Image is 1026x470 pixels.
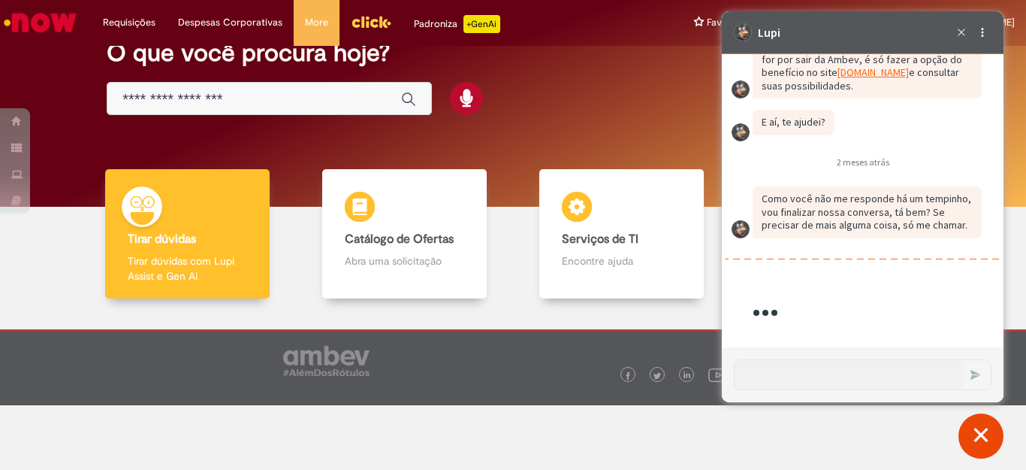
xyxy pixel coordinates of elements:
img: logo_footer_facebook.png [624,372,632,380]
img: click_logo_yellow_360x200.png [351,11,391,33]
b: Tirar dúvidas [128,232,196,247]
b: Catálogo de Ofertas [345,232,454,247]
div: Padroniza [414,15,500,33]
a: Serviços de TI Encontre ajuda [513,169,730,299]
span: More [305,15,328,30]
span: Favoritos [707,15,748,30]
img: ServiceNow [2,8,79,38]
a: Catálogo de Ofertas Abra uma solicitação [296,169,513,299]
p: Tirar dúvidas com Lupi Assist e Gen Ai [128,253,247,284]
b: Serviços de TI [562,232,638,247]
h2: O que você procura hoje? [107,40,919,66]
p: Abra uma solicitação [345,253,464,268]
iframe: Suporte do Bate-Papo [722,11,1003,402]
img: logo_footer_youtube.png [708,365,728,384]
span: Despesas Corporativas [178,15,282,30]
p: Encontre ajuda [562,253,681,268]
a: Tirar dúvidas Tirar dúvidas com Lupi Assist e Gen Ai [79,169,296,299]
button: Fechar conversa de suporte [958,414,1003,459]
img: logo_footer_linkedin.png [683,371,691,381]
span: Requisições [103,15,155,30]
img: logo_footer_twitter.png [653,372,661,380]
p: +GenAi [463,15,500,33]
img: logo_footer_ambev_rotulo_gray.png [283,346,370,376]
